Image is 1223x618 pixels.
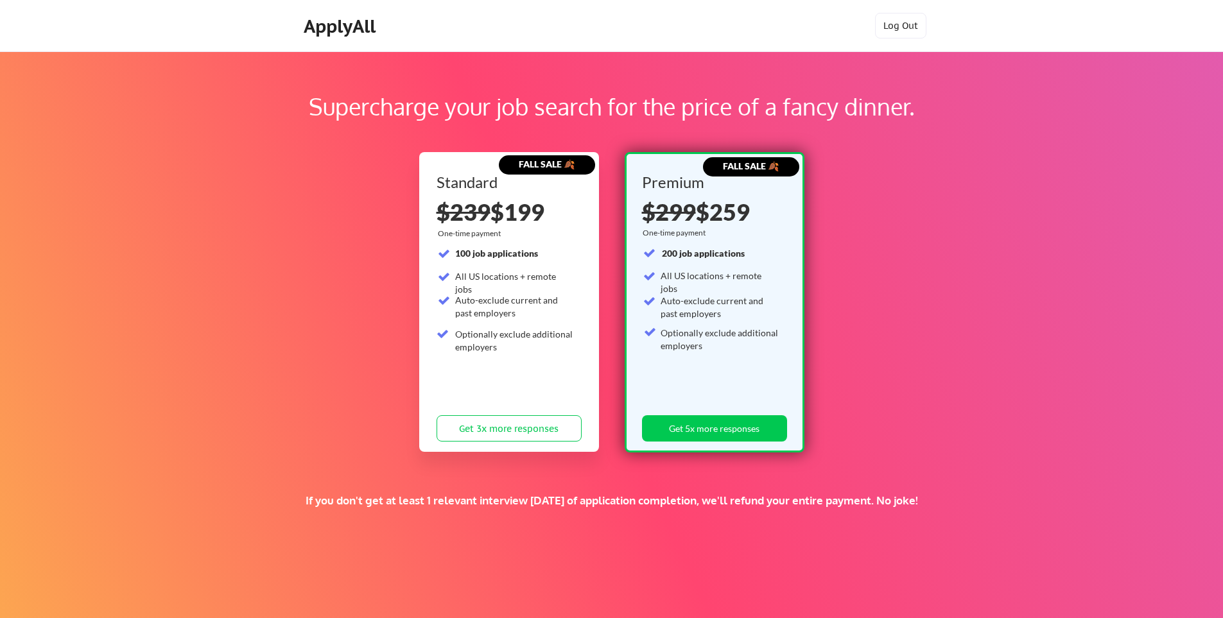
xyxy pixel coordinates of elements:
[661,327,779,352] div: Optionally exclude additional employers
[642,200,783,223] div: $259
[437,198,490,226] s: $239
[455,294,574,319] div: Auto-exclude current and past employers
[642,415,787,442] button: Get 5x more responses
[455,270,574,295] div: All US locations + remote jobs
[82,89,1141,124] div: Supercharge your job search for the price of a fancy dinner.
[661,270,779,295] div: All US locations + remote jobs
[875,13,926,39] button: Log Out
[643,228,709,238] div: One-time payment
[519,159,575,169] strong: FALL SALE 🍂
[438,228,505,239] div: One-time payment
[661,295,779,320] div: Auto-exclude current and past employers
[437,175,577,190] div: Standard
[437,200,582,223] div: $199
[437,415,582,442] button: Get 3x more responses
[642,198,696,226] s: $299
[455,248,538,259] strong: 100 job applications
[304,15,379,37] div: ApplyAll
[662,248,745,259] strong: 200 job applications
[223,494,1000,508] div: If you don't get at least 1 relevant interview [DATE] of application completion, we'll refund you...
[642,175,783,190] div: Premium
[455,328,574,353] div: Optionally exclude additional employers
[723,160,779,171] strong: FALL SALE 🍂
